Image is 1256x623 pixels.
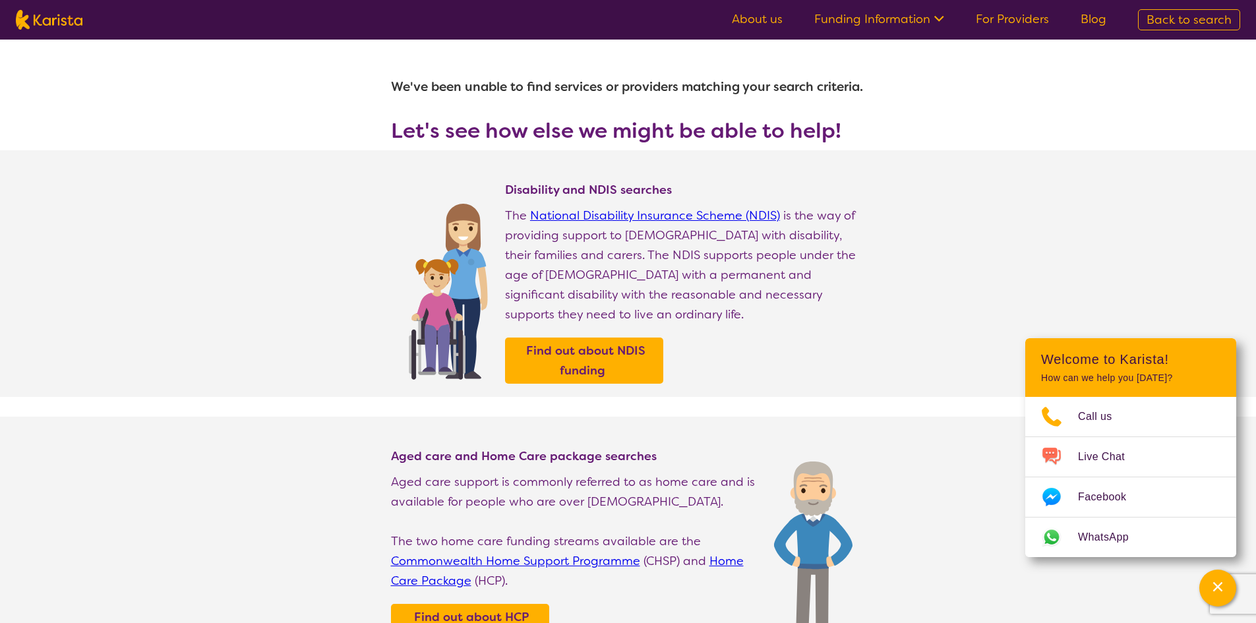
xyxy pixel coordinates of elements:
a: National Disability Insurance Scheme (NDIS) [530,208,780,223]
a: About us [732,11,783,27]
h4: Disability and NDIS searches [505,182,866,198]
b: Find out about NDIS funding [526,343,645,378]
img: Find NDIS and Disability services and providers [404,195,492,380]
a: Web link opens in a new tab. [1025,518,1236,557]
p: The is the way of providing support to [DEMOGRAPHIC_DATA] with disability, their families and car... [505,206,866,324]
span: Facebook [1078,487,1142,507]
a: Commonwealth Home Support Programme [391,553,640,569]
h4: Aged care and Home Care package searches [391,448,761,464]
a: Find out about NDIS funding [508,341,660,380]
h1: We've been unable to find services or providers matching your search criteria. [391,71,866,103]
ul: Choose channel [1025,397,1236,557]
p: Aged care support is commonly referred to as home care and is available for people who are over [... [391,472,761,512]
h2: Welcome to Karista! [1041,351,1220,367]
span: WhatsApp [1078,527,1145,547]
a: Back to search [1138,9,1240,30]
img: Karista logo [16,10,82,30]
span: Live Chat [1078,447,1141,467]
span: Back to search [1147,12,1232,28]
p: The two home care funding streams available are the (CHSP) and (HCP). [391,531,761,591]
p: How can we help you [DATE]? [1041,372,1220,384]
a: Blog [1081,11,1106,27]
a: For Providers [976,11,1049,27]
h3: Let's see how else we might be able to help! [391,119,866,142]
a: Funding Information [814,11,944,27]
span: Call us [1078,407,1128,427]
button: Channel Menu [1199,570,1236,607]
div: Channel Menu [1025,338,1236,557]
